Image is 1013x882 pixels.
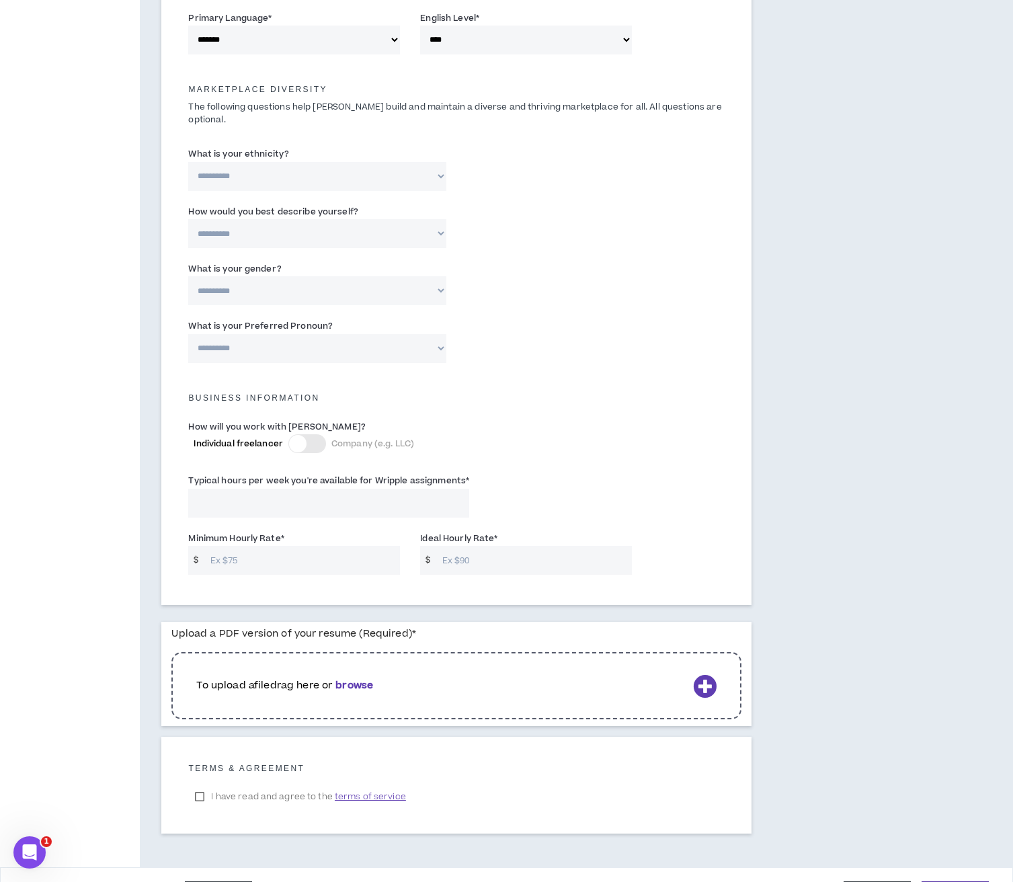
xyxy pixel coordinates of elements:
[13,836,46,869] iframe: Intercom live chat
[41,836,52,847] span: 1
[188,416,365,438] label: How will you work with [PERSON_NAME]?
[335,790,406,803] span: terms of service
[188,764,725,773] h5: Terms & Agreement
[204,546,401,575] input: Ex $75
[188,787,412,807] label: I have read and agree to the
[335,678,373,692] b: browse
[188,7,272,29] label: Primary Language
[178,101,735,126] p: The following questions help [PERSON_NAME] build and maintain a diverse and thriving marketplace ...
[188,315,333,337] label: What is your Preferred Pronoun?
[420,528,497,549] label: Ideal Hourly Rate
[194,438,283,450] span: Individual freelancer
[436,546,633,575] input: Ex $90
[420,7,479,29] label: English Level
[188,258,281,280] label: What is your gender?
[188,546,204,575] span: $
[178,393,735,403] h5: Business Information
[188,201,358,223] label: How would you best describe yourself?
[188,143,289,165] label: What is your ethnicity?
[196,678,688,693] p: To upload a file drag here or
[188,528,284,549] label: Minimum Hourly Rate
[171,622,416,645] label: Upload a PDF version of your resume (Required)
[188,470,469,491] label: Typical hours per week you're available for Wripple assignments
[420,546,436,575] span: $
[171,645,741,726] div: To upload afiledrag here orbrowse
[178,85,735,94] h5: Marketplace Diversity
[331,438,414,450] span: Company (e.g. LLC)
